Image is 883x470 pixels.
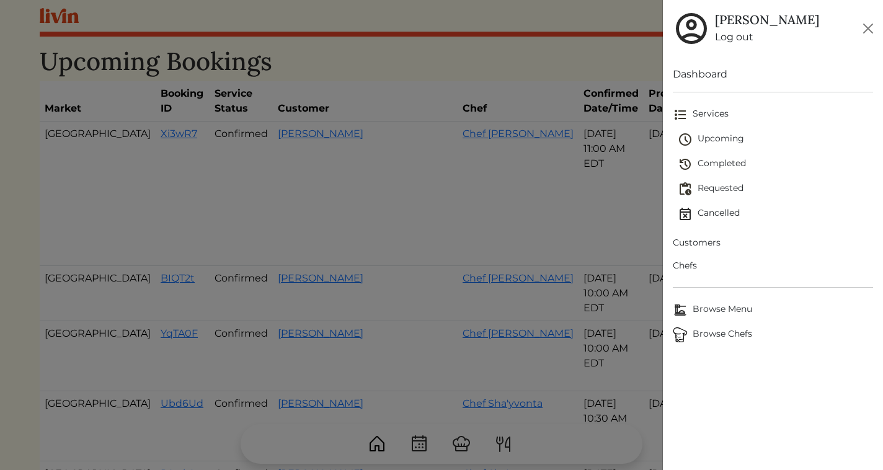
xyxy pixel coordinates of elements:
img: schedule-fa401ccd6b27cf58db24c3bb5584b27dcd8bd24ae666a918e1c6b4ae8c451a22.svg [678,132,693,147]
img: Browse Chefs [673,327,688,342]
a: Upcoming [678,127,873,152]
span: Chefs [673,259,873,272]
span: Completed [678,157,873,172]
span: Browse Chefs [673,327,873,342]
a: Cancelled [678,202,873,226]
img: Browse Menu [673,303,688,317]
span: Browse Menu [673,303,873,317]
img: pending_actions-fd19ce2ea80609cc4d7bbea353f93e2f363e46d0f816104e4e0650fdd7f915cf.svg [678,182,693,197]
a: Chefs [673,254,873,277]
a: Customers [673,231,873,254]
a: Completed [678,152,873,177]
a: Services [673,102,873,127]
a: Dashboard [673,67,873,82]
img: event_cancelled-67e280bd0a9e072c26133efab016668ee6d7272ad66fa3c7eb58af48b074a3a4.svg [678,206,693,221]
a: ChefsBrowse Chefs [673,322,873,347]
span: Customers [673,236,873,249]
a: Requested [678,177,873,202]
h5: [PERSON_NAME] [715,12,819,27]
a: Log out [715,30,819,45]
span: Upcoming [678,132,873,147]
img: format_list_bulleted-ebc7f0161ee23162107b508e562e81cd567eeab2455044221954b09d19068e74.svg [673,107,688,122]
span: Requested [678,182,873,197]
a: Browse MenuBrowse Menu [673,298,873,322]
button: Close [858,19,878,38]
span: Services [673,107,873,122]
span: Cancelled [678,206,873,221]
img: history-2b446bceb7e0f53b931186bf4c1776ac458fe31ad3b688388ec82af02103cd45.svg [678,157,693,172]
img: user_account-e6e16d2ec92f44fc35f99ef0dc9cddf60790bfa021a6ecb1c896eb5d2907b31c.svg [673,10,710,47]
